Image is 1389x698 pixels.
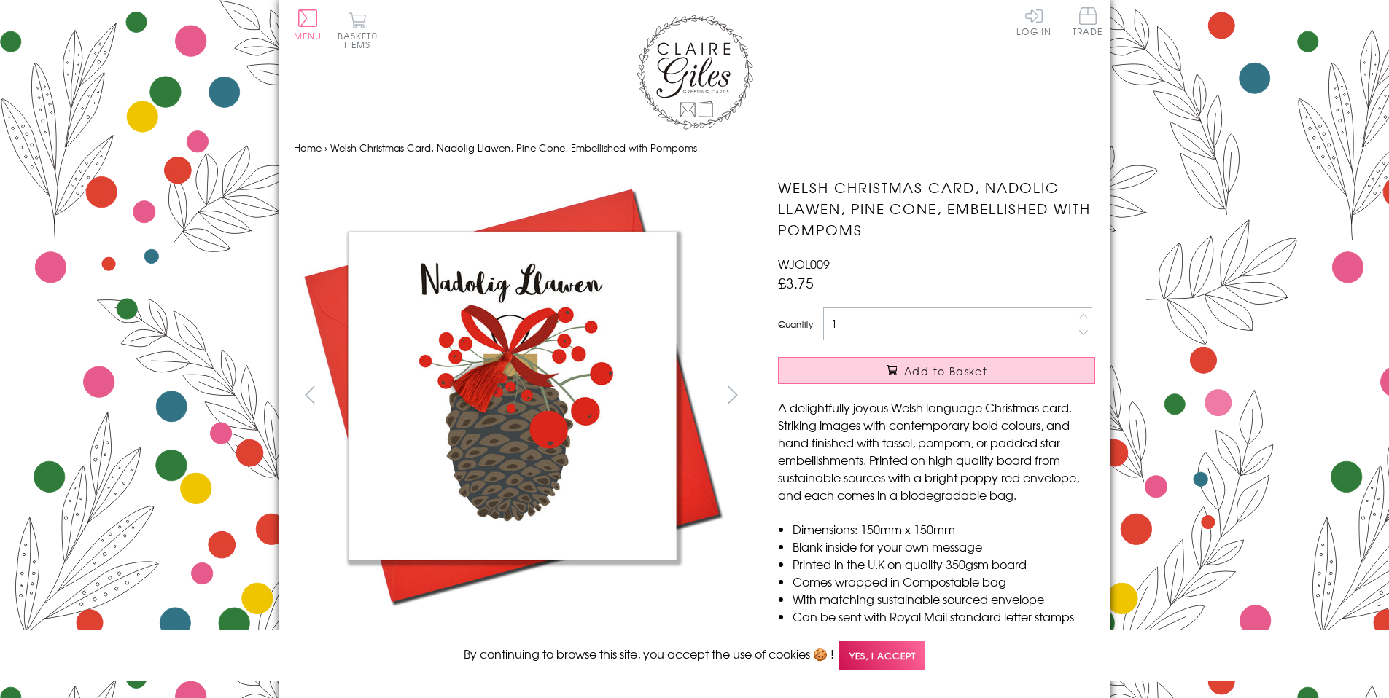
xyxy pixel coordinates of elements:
img: Welsh Christmas Card, Nadolig Llawen, Pine Cone, Embellished with Pompoms [293,177,731,614]
span: Welsh Christmas Card, Nadolig Llawen, Pine Cone, Embellished with Pompoms [330,141,697,154]
img: Welsh Christmas Card, Nadolig Llawen, Pine Cone, Embellished with Pompoms [749,177,1186,614]
span: Add to Basket [904,364,987,378]
p: A delightfully joyous Welsh language Christmas card. Striking images with contemporary bold colou... [778,399,1095,503]
img: Claire Giles Greetings Cards [637,15,753,130]
a: Trade [1073,7,1103,39]
button: Add to Basket [778,357,1095,384]
span: WJOL009 [778,255,830,272]
span: Yes, I accept [839,641,925,670]
a: Home [294,141,322,154]
h1: Welsh Christmas Card, Nadolig Llawen, Pine Cone, Embellished with Pompoms [778,177,1095,240]
button: Basket0 items [338,12,378,49]
li: Printed in the U.K on quality 350gsm board [793,555,1095,573]
label: Quantity [778,318,813,331]
li: Can be sent with Royal Mail standard letter stamps [793,608,1095,625]
button: prev [294,378,327,411]
button: Menu [294,9,322,40]
li: Dimensions: 150mm x 150mm [793,520,1095,538]
nav: breadcrumbs [294,133,1096,163]
span: 0 items [344,29,378,51]
span: Menu [294,29,322,42]
span: Trade [1073,7,1103,36]
li: Comes wrapped in Compostable bag [793,573,1095,590]
button: next [716,378,749,411]
span: £3.75 [778,272,814,293]
li: Blank inside for your own message [793,538,1095,555]
a: Log In [1016,7,1051,36]
li: With matching sustainable sourced envelope [793,590,1095,608]
span: › [324,141,327,154]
